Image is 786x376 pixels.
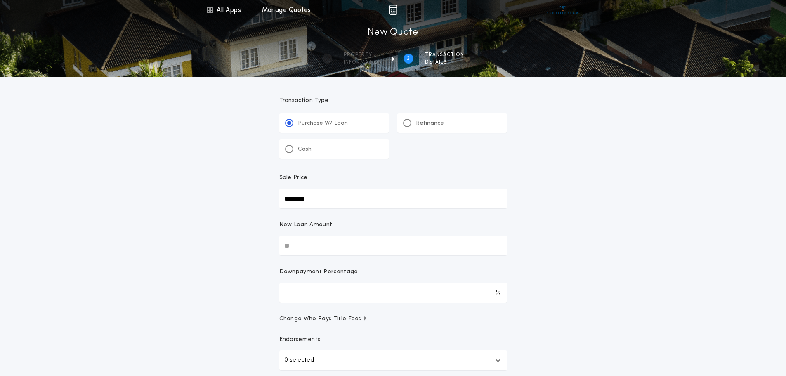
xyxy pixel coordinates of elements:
[344,59,382,66] span: information
[279,350,507,370] button: 0 selected
[279,336,507,344] p: Endorsements
[279,97,507,105] p: Transaction Type
[279,189,507,208] input: Sale Price
[279,315,368,323] span: Change Who Pays Title Fees
[298,145,312,154] p: Cash
[407,55,410,62] h2: 2
[547,6,578,14] img: vs-icon
[368,26,418,39] h1: New Quote
[298,119,348,128] p: Purchase W/ Loan
[279,315,507,323] button: Change Who Pays Title Fees
[284,355,314,365] p: 0 selected
[279,236,507,255] input: New Loan Amount
[279,283,507,303] input: Downpayment Percentage
[425,59,464,66] span: details
[416,119,444,128] p: Refinance
[279,268,358,276] p: Downpayment Percentage
[425,52,464,58] span: Transaction
[279,221,333,229] p: New Loan Amount
[279,174,308,182] p: Sale Price
[344,52,382,58] span: Property
[389,5,397,15] img: img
